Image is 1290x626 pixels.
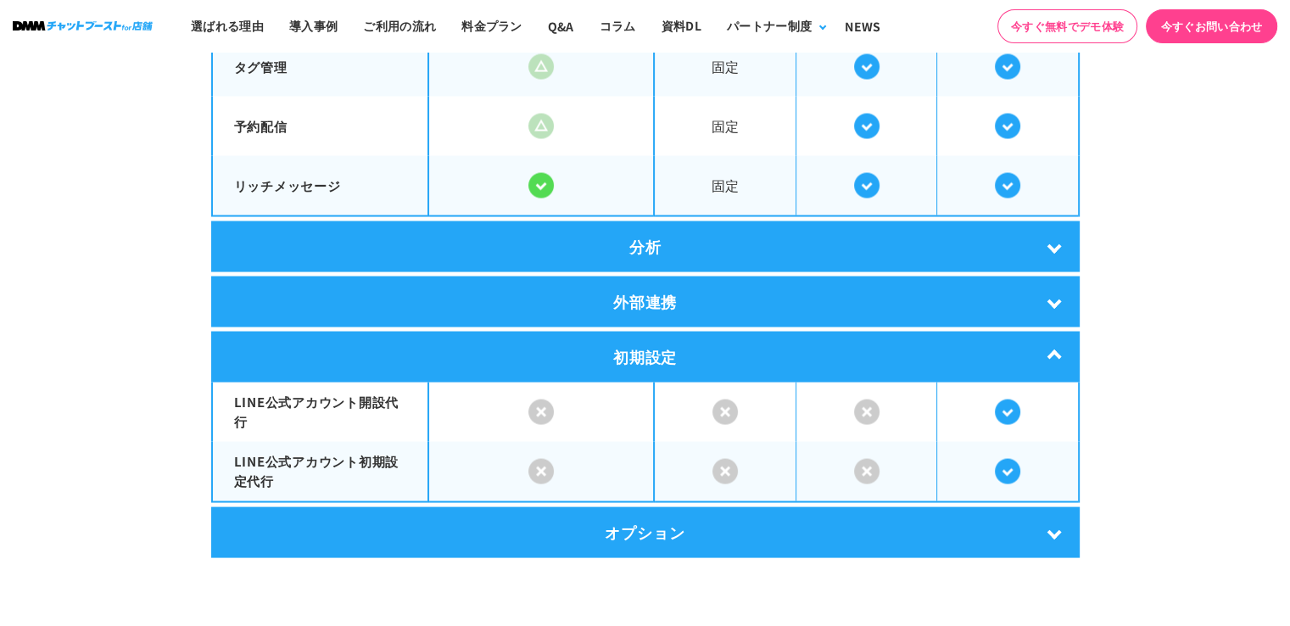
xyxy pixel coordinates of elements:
[211,277,1080,327] div: 外部連携
[727,17,812,35] div: パートナー制度
[997,9,1137,43] a: 今すぐ無料でデモ体験
[234,452,407,490] p: LINE公式アカウント初期設定代行
[13,21,153,31] img: ロゴ
[234,393,407,431] p: LINE公式アカウント開設代行
[211,221,1080,272] div: 分析
[655,158,796,213] span: 固定
[234,58,407,77] p: タグ管理
[211,332,1080,383] div: 初期設定
[234,117,407,137] p: 予約配信
[1146,9,1277,43] a: 今すぐお問い合わせ
[211,507,1080,558] div: オプション
[655,98,796,154] span: 固定
[655,39,796,94] span: 固定
[234,176,407,196] p: リッチメッセージ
